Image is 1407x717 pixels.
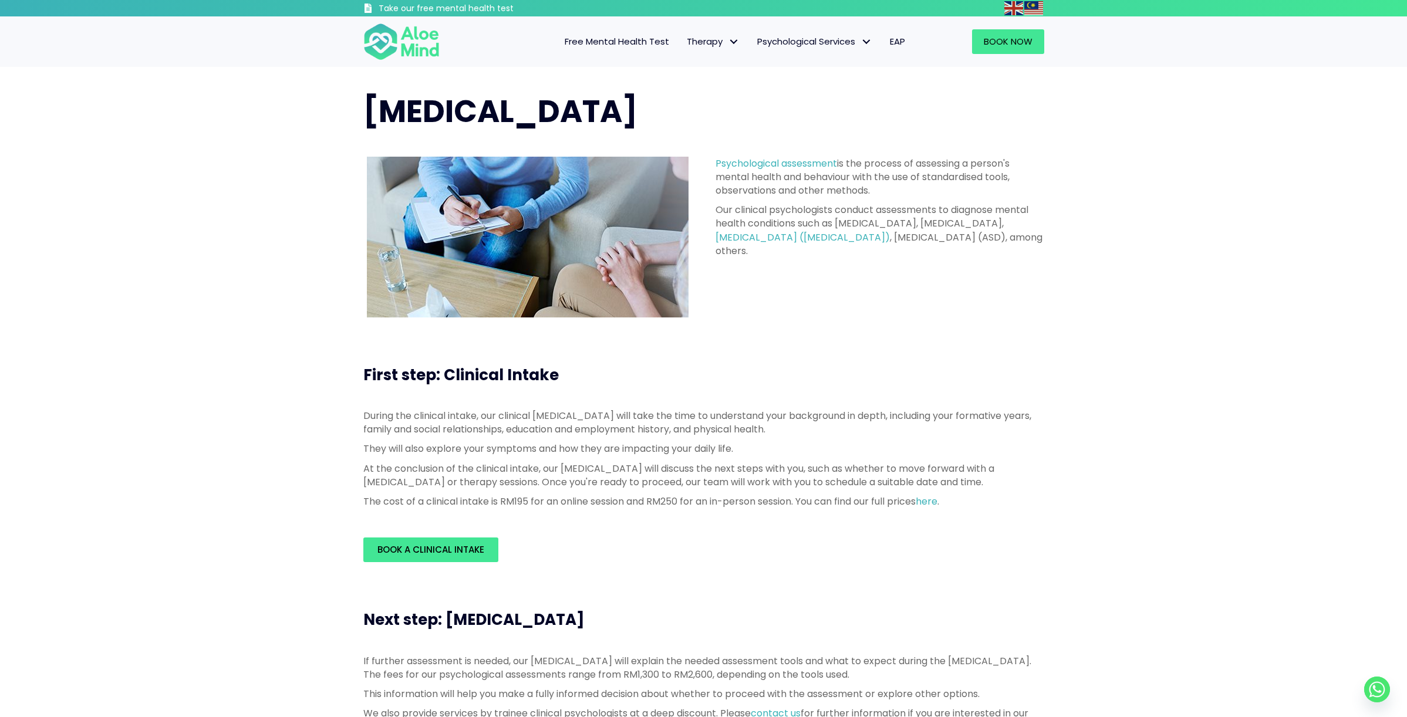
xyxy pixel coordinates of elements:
[565,35,669,48] span: Free Mental Health Test
[363,495,1044,508] p: The cost of a clinical intake is RM195 for an online session and RM250 for an in-person session. ...
[687,35,740,48] span: Therapy
[363,442,1044,455] p: They will also explore your symptoms and how they are impacting your daily life.
[363,3,576,16] a: Take our free mental health test
[1024,1,1044,15] a: Malay
[858,33,875,50] span: Psychological Services: submenu
[716,231,890,244] a: [MEDICAL_DATA] ([MEDICAL_DATA])
[716,157,1044,198] p: is the process of assessing a person's mental health and behaviour with the use of standardised t...
[377,543,484,556] span: Book a Clinical Intake
[367,157,689,317] img: psychological assessment
[556,29,678,54] a: Free Mental Health Test
[363,409,1044,436] p: During the clinical intake, our clinical [MEDICAL_DATA] will take the time to understand your bac...
[678,29,748,54] a: TherapyTherapy: submenu
[1004,1,1024,15] a: English
[972,29,1044,54] a: Book Now
[716,157,837,170] a: Psychological assessment
[916,495,937,508] a: here
[363,609,585,630] span: Next step: [MEDICAL_DATA]
[716,203,1044,258] p: Our clinical psychologists conduct assessments to diagnose mental health conditions such as [MEDI...
[726,33,743,50] span: Therapy: submenu
[363,364,559,385] span: First step: Clinical Intake
[1004,1,1023,15] img: en
[363,537,498,562] a: Book a Clinical Intake
[881,29,914,54] a: EAP
[363,90,637,133] span: [MEDICAL_DATA]
[363,654,1044,681] p: If further assessment is needed, our [MEDICAL_DATA] will explain the needed assessment tools and ...
[757,35,872,48] span: Psychological Services
[1024,1,1043,15] img: ms
[379,3,576,15] h3: Take our free mental health test
[1364,677,1390,702] a: Whatsapp
[890,35,905,48] span: EAP
[363,22,440,61] img: Aloe mind Logo
[455,29,914,54] nav: Menu
[363,462,1044,489] p: At the conclusion of the clinical intake, our [MEDICAL_DATA] will discuss the next steps with you...
[363,687,1044,701] p: This information will help you make a fully informed decision about whether to proceed with the a...
[748,29,881,54] a: Psychological ServicesPsychological Services: submenu
[984,35,1033,48] span: Book Now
